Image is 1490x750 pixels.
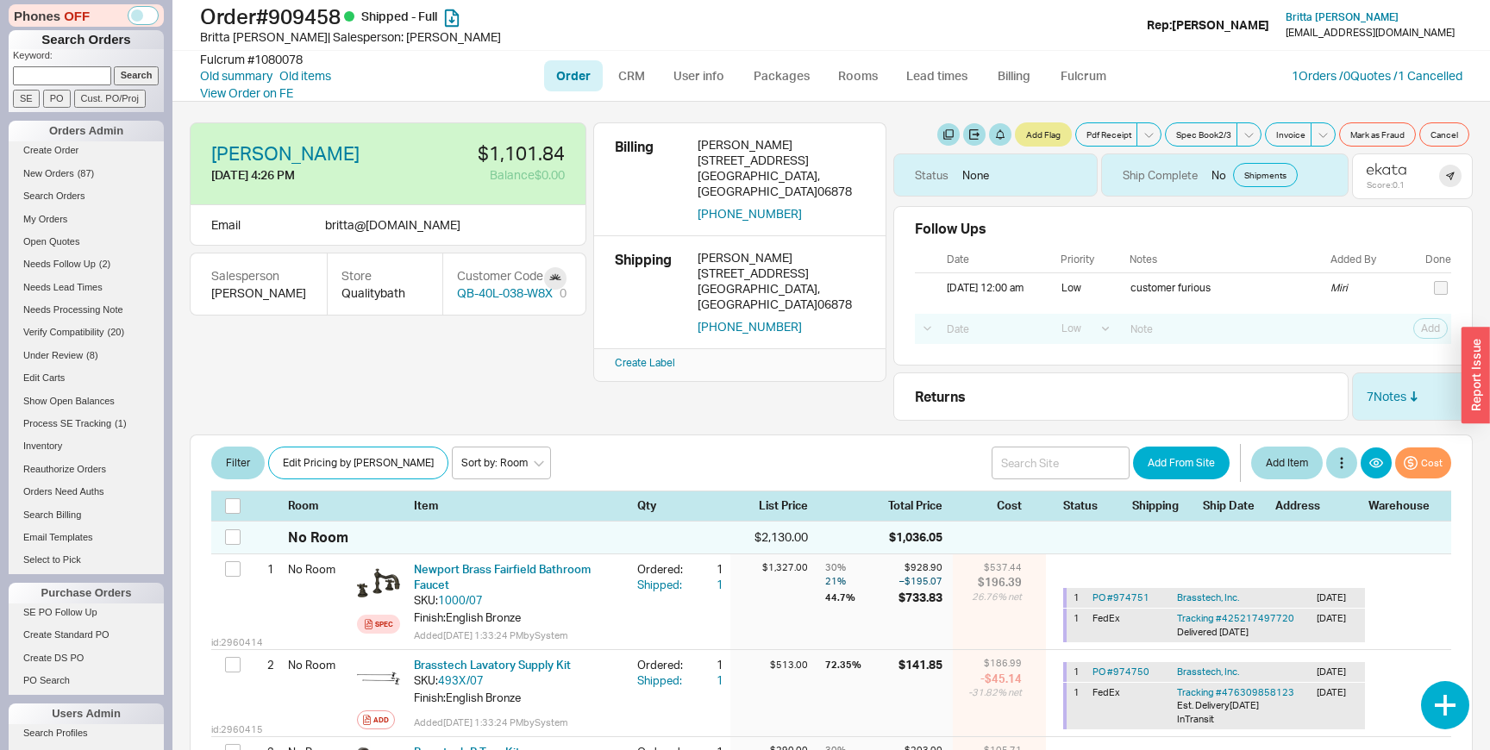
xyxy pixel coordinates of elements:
[9,506,164,524] a: Search Billing
[288,497,350,513] div: Room
[9,415,164,433] a: Process SE Tracking(1)
[888,497,953,513] div: Total Price
[1147,16,1269,34] div: Rep: [PERSON_NAME]
[1367,179,1406,190] div: Score: 0.1
[200,4,749,28] h1: Order # 909458
[1075,122,1137,147] button: Pdf Receipt
[1244,168,1287,182] span: Shipments
[606,60,657,91] a: CRM
[9,30,164,49] h1: Search Orders
[9,551,164,569] a: Select to Pick
[414,658,571,672] a: Brasstech Lavatory Supply Kit
[9,210,164,228] a: My Orders
[86,350,97,360] span: ( 8 )
[698,137,865,153] div: [PERSON_NAME]
[698,266,865,281] div: [STREET_ADDRESS]
[1176,128,1231,141] span: Spec Book 2 / 3
[960,497,1053,513] div: Cost
[9,437,164,455] a: Inventory
[438,593,483,607] a: 1000/07
[200,85,293,100] a: View Order on FE
[1203,497,1268,513] div: Ship Date
[211,723,263,736] span: id: 2960415
[968,657,1022,670] div: $186.99
[1048,60,1118,91] a: Fulcrum
[947,253,1049,266] div: Date
[1265,122,1312,147] button: Invoice
[9,121,164,141] div: Orders Admin
[1061,282,1117,294] div: low
[1177,612,1294,624] a: Tracking #425217497720
[898,561,942,574] div: $928.90
[1317,591,1358,604] div: [DATE]
[325,217,460,232] span: britta @ [DOMAIN_NAME]
[615,356,675,369] a: Create Label
[1367,388,1418,405] div: 7 Note s
[1074,612,1086,639] div: 1
[268,447,448,479] button: Edit Pricing by [PERSON_NAME]
[288,650,350,679] div: No Room
[9,301,164,319] a: Needs Processing Note
[23,168,74,178] span: New Orders
[972,591,1022,603] div: 26.76 % net
[414,497,630,513] div: Item
[9,626,164,644] a: Create Standard PO
[1074,686,1086,726] div: 1
[9,369,164,387] a: Edit Carts
[457,267,567,284] div: Customer Code
[373,713,389,727] div: Add
[637,577,723,592] button: Shipped:1
[9,460,164,478] a: Reauthorize Orders
[279,67,331,84] a: Old items
[64,7,90,25] span: OFF
[825,574,895,588] div: 21 %
[9,141,164,159] a: Create Order
[9,672,164,690] a: PO Search
[889,528,942,546] div: $1,036.05
[1177,626,1218,638] span: Delivered
[972,574,1022,590] div: $196.39
[78,168,95,178] span: ( 87 )
[1276,128,1305,141] span: Invoice
[1251,447,1323,479] button: Add Item
[211,144,360,163] a: [PERSON_NAME]
[1177,591,1310,604] span: Brasstech, Inc.
[615,250,684,334] div: Shipping
[698,319,802,334] button: [PHONE_NUMBER]
[9,278,164,297] a: Needs Lead Times
[1132,497,1196,513] div: Shipping
[660,60,737,91] a: User info
[637,657,692,672] div: Ordered:
[968,671,1022,686] div: -$45.14
[1092,591,1149,603] a: PO #974751
[200,28,749,46] div: Britta [PERSON_NAME] | Salesperson: [PERSON_NAME]
[283,453,434,473] span: Edit Pricing by [PERSON_NAME]
[637,577,692,592] div: Shipped:
[637,561,692,577] div: Ordered:
[211,284,306,302] div: [PERSON_NAME]
[560,284,567,302] div: 0
[898,657,942,672] div: $141.85
[692,657,723,672] div: 1
[1015,122,1072,147] button: Add Flag
[357,561,400,604] img: 1000_07_cy5ni1
[1177,686,1294,698] a: Tracking #476309858123
[9,255,164,273] a: Needs Follow Up(2)
[99,259,110,269] span: ( 2 )
[253,554,274,584] div: 1
[211,166,385,184] div: [DATE] 4:26 PM
[947,282,1049,294] div: [DATE] 12:00 am
[915,387,1341,406] div: Returns
[9,347,164,365] a: Under Review(8)
[226,453,250,473] span: Filter
[9,528,164,547] a: Email Templates
[414,593,438,607] span: SKU:
[414,716,623,729] div: Added [DATE] 1:33:24 PM by System
[915,221,986,236] div: Follow Ups
[1092,612,1120,624] span: FedEx
[1130,253,1327,266] div: Notes
[253,650,274,679] div: 2
[414,673,438,687] span: SKU:
[9,724,164,742] a: Search Profiles
[1121,317,1327,341] input: Note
